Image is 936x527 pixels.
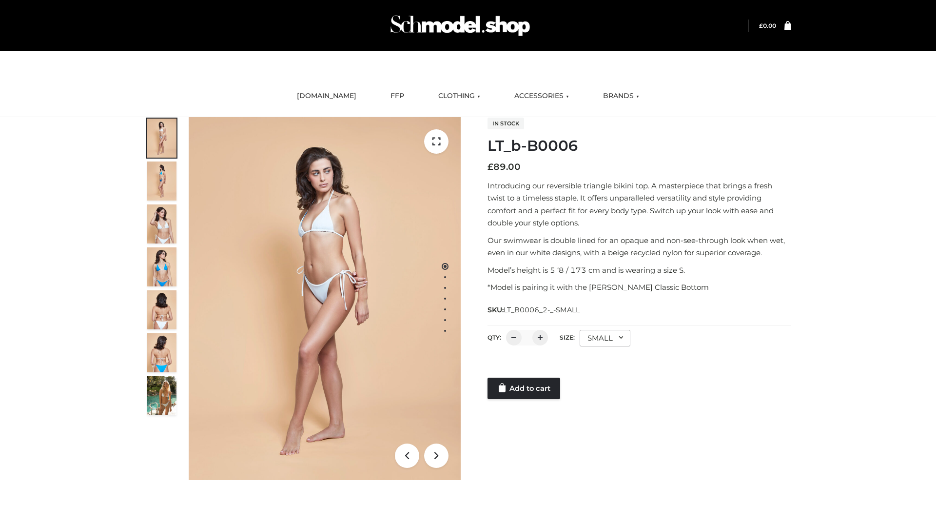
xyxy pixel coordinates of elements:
[487,137,791,155] h1: LT_b-B0006
[487,264,791,277] p: Model’s height is 5 ‘8 / 173 cm and is wearing a size S.
[487,162,521,172] bdi: 89.00
[147,119,176,158] img: ArielClassicBikiniTop_CloudNine_AzureSky_OW114ECO_1-scaled.jpg
[147,376,176,415] img: Arieltop_CloudNine_AzureSky2.jpg
[147,204,176,243] img: ArielClassicBikiniTop_CloudNine_AzureSky_OW114ECO_3-scaled.jpg
[487,334,501,341] label: QTY:
[147,333,176,372] img: ArielClassicBikiniTop_CloudNine_AzureSky_OW114ECO_8-scaled.jpg
[487,281,791,294] p: *Model is pairing it with the [PERSON_NAME] Classic Bottom
[383,85,411,107] a: FFP
[507,85,576,107] a: ACCESSORIES
[431,85,487,107] a: CLOTHING
[504,305,580,314] span: LT_B0006_2-_-SMALL
[759,22,776,29] a: £0.00
[147,247,176,286] img: ArielClassicBikiniTop_CloudNine_AzureSky_OW114ECO_4-scaled.jpg
[487,304,581,316] span: SKU:
[487,180,791,229] p: Introducing our reversible triangle bikini top. A masterpiece that brings a fresh twist to a time...
[596,85,646,107] a: BRANDS
[487,162,493,172] span: £
[147,290,176,329] img: ArielClassicBikiniTop_CloudNine_AzureSky_OW114ECO_7-scaled.jpg
[759,22,763,29] span: £
[290,85,364,107] a: [DOMAIN_NAME]
[580,330,630,346] div: SMALL
[189,117,461,480] img: ArielClassicBikiniTop_CloudNine_AzureSky_OW114ECO_1
[560,334,575,341] label: Size:
[759,22,776,29] bdi: 0.00
[487,234,791,259] p: Our swimwear is double lined for an opaque and non-see-through look when wet, even in our white d...
[147,162,176,201] img: ArielClassicBikiniTop_CloudNine_AzureSky_OW114ECO_2-scaled.jpg
[487,118,524,129] span: In stock
[487,378,560,399] a: Add to cart
[387,6,533,45] img: Schmodel Admin 964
